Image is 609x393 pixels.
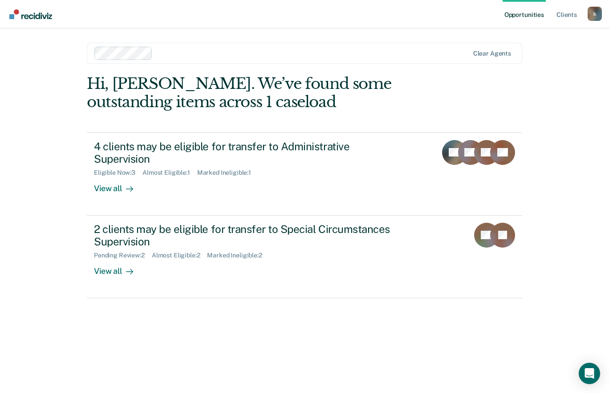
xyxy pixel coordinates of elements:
div: Pending Review : 2 [94,252,152,259]
div: View all [94,176,144,194]
div: Marked Ineligible : 2 [207,252,269,259]
div: Almost Eligible : 1 [142,169,197,176]
div: Marked Ineligible : 1 [197,169,258,176]
div: b [588,7,602,21]
a: 4 clients may be eligible for transfer to Administrative SupervisionEligible Now:3Almost Eligible... [87,132,522,216]
div: 2 clients may be eligible for transfer to Special Circumstances Supervision [94,223,406,249]
div: Eligible Now : 3 [94,169,142,176]
img: Recidiviz [9,9,52,19]
div: Almost Eligible : 2 [152,252,207,259]
div: Clear agents [473,50,511,57]
div: Open Intercom Messenger [579,363,600,384]
div: 4 clients may be eligible for transfer to Administrative Supervision [94,140,406,166]
div: Hi, [PERSON_NAME]. We’ve found some outstanding items across 1 caseload [87,75,435,111]
button: Profile dropdown button [588,7,602,21]
a: 2 clients may be eligible for transfer to Special Circumstances SupervisionPending Review:2Almost... [87,216,522,298]
div: View all [94,259,144,277]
